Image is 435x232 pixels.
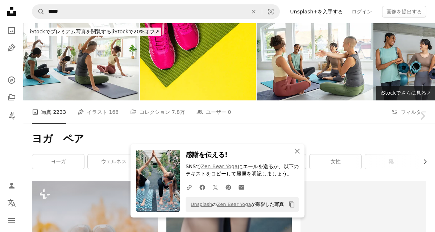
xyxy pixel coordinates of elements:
span: 0 [228,108,231,116]
a: ログイン [347,6,376,17]
a: イラスト [4,41,19,55]
button: ビジュアル検索 [262,5,279,18]
h1: ヨガ ペア [32,132,426,145]
span: iStockでさらに見る ↗ [381,90,431,96]
button: メニュー [4,213,19,228]
img: 明るく穏やかなスタジオで一緒にヨガを練習する多様な女性たち [257,23,373,100]
a: 探す [4,73,19,87]
button: 言語 [4,196,19,210]
a: Twitterでシェアする [209,180,222,194]
span: iStockでプレミアム写真を閲覧する | [30,29,113,34]
a: コレクション 7.8万 [130,100,185,124]
a: Facebookでシェアする [196,180,209,194]
a: イラスト 168 [78,100,119,124]
form: サイト内でビジュアルを探す [32,4,280,19]
span: iStockで20%オフ ↗ [30,29,159,34]
button: リストを右にスクロールする [418,154,426,169]
button: 全てクリア [246,5,262,18]
a: Pinterestでシェアする [222,180,235,194]
img: Pink sneakers and yoga mat on color background. [140,23,256,100]
img: 明るいスタジオでヨガを練習する多様な女性グループ [23,23,139,100]
a: Zen Bear Yoga [217,202,251,207]
p: SNSで にエールを送るか、以下のテキストをコピーして帰属を明記しましょう。 [186,163,299,178]
a: ウェルネス [88,154,140,169]
a: 次へ [410,81,435,151]
button: Unsplashで検索する [32,5,45,18]
a: iStockでさらに見る↗ [376,86,435,100]
span: 168 [109,108,119,116]
span: の が撮影した写真 [187,199,284,210]
button: フィルター [391,100,426,124]
a: 女性 [310,154,361,169]
a: Unsplash [191,202,212,207]
a: ログイン / 登録する [4,178,19,193]
button: クリップボードにコピーする [286,198,298,211]
a: 写真 [4,23,19,38]
a: Zen Bear Yoga [201,163,237,169]
span: 7.8万 [172,108,185,116]
button: 画像を提出する [382,6,426,17]
a: ユーザー 0 [196,100,231,124]
h3: 感謝を伝える! [186,150,299,160]
a: Unsplash+を入手する [286,6,347,17]
a: iStockでプレミアム写真を閲覧する|iStockで20%オフ↗ [23,23,166,41]
a: Eメールでシェアする [235,180,248,194]
a: 靴 [365,154,417,169]
a: ヨーガ [32,154,84,169]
